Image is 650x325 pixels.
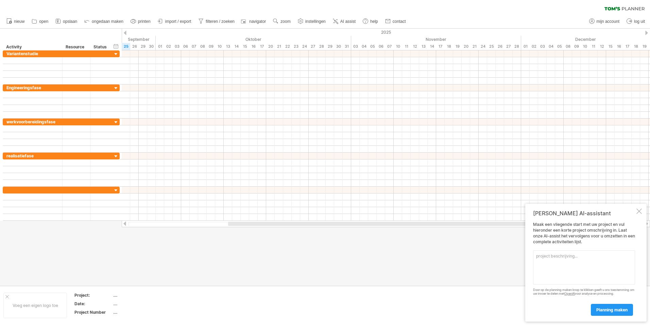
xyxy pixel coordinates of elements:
div: dinsdag, 14 Oktober 2025 [232,43,241,50]
div: maandag, 6 Oktober 2025 [181,43,190,50]
a: printen [129,17,153,26]
div: vrijdag, 14 November 2025 [428,43,436,50]
div: Project: [74,292,112,298]
span: zoom [280,19,290,24]
div: donderdag, 23 Oktober 2025 [292,43,300,50]
div: maandag, 27 Oktober 2025 [309,43,317,50]
span: import / export [165,19,191,24]
div: woensdag, 22 Oktober 2025 [283,43,292,50]
span: printen [138,19,151,24]
span: planning maken [596,307,628,312]
div: Voeg een eigen logo toe [3,293,67,318]
div: dinsdag, 4 November 2025 [360,43,368,50]
div: vrijdag, 17 Oktober 2025 [258,43,266,50]
span: nieuw [14,19,24,24]
div: maandag, 15 December 2025 [606,43,615,50]
div: woensdag, 3 December 2025 [538,43,547,50]
div: maandag, 8 December 2025 [564,43,572,50]
div: dinsdag, 25 November 2025 [487,43,496,50]
span: opslaan [63,19,77,24]
div: Activity [6,44,58,50]
div: vrijdag, 26 September 2025 [130,43,139,50]
div: dinsdag, 21 Oktober 2025 [275,43,283,50]
div: donderdag, 2 Oktober 2025 [164,43,173,50]
div: woensdag, 1 Oktober 2025 [156,43,164,50]
div: vrijdag, 31 Oktober 2025 [343,43,351,50]
div: maandag, 13 Oktober 2025 [224,43,232,50]
div: realisatiefase [6,153,59,159]
div: Oktober 2025 [156,36,351,43]
div: Resource [66,44,86,50]
div: [PERSON_NAME] AI-assistant [533,210,635,217]
a: planning maken [591,304,633,316]
div: maandag, 10 November 2025 [394,43,402,50]
a: help [361,17,380,26]
span: log uit [634,19,645,24]
div: .... [113,292,170,298]
div: donderdag, 9 Oktober 2025 [207,43,215,50]
div: Status [93,44,108,50]
div: donderdag, 25 September 2025 [122,43,130,50]
div: donderdag, 11 December 2025 [589,43,598,50]
div: donderdag, 6 November 2025 [377,43,385,50]
a: navigator [240,17,268,26]
div: dinsdag, 9 December 2025 [572,43,581,50]
div: werkvoorbereidingsfase [6,119,59,125]
a: filteren / zoeken [196,17,237,26]
div: donderdag, 4 December 2025 [547,43,555,50]
div: Door op de planning maken knop te klikken geeft u ons toestemming om uw invoer te delen met voor ... [533,288,635,296]
div: vrijdag, 28 November 2025 [513,43,521,50]
a: import / export [156,17,193,26]
div: dinsdag, 16 December 2025 [615,43,623,50]
div: donderdag, 30 Oktober 2025 [334,43,343,50]
div: donderdag, 20 November 2025 [462,43,470,50]
a: instellingen [296,17,328,26]
div: Maak een vliegende start met uw project en vul hieronder een korte project omschrijving in. Laat ... [533,222,635,315]
div: donderdag, 18 December 2025 [632,43,640,50]
div: maandag, 3 November 2025 [351,43,360,50]
span: instellingen [305,19,326,24]
div: woensdag, 15 Oktober 2025 [241,43,249,50]
div: woensdag, 8 Oktober 2025 [198,43,207,50]
a: OpenAI [564,292,575,295]
a: AI assist [331,17,358,26]
span: filteren / zoeken [206,19,235,24]
div: dinsdag, 30 September 2025 [147,43,156,50]
div: vrijdag, 7 November 2025 [385,43,394,50]
div: maandag, 1 December 2025 [521,43,530,50]
a: ongedaan maken [83,17,125,26]
div: dinsdag, 28 Oktober 2025 [317,43,326,50]
div: woensdag, 17 December 2025 [623,43,632,50]
div: donderdag, 13 November 2025 [419,43,428,50]
div: Variantenstudie [6,50,59,57]
div: vrijdag, 24 Oktober 2025 [300,43,309,50]
div: Date: [74,301,112,307]
a: contact [383,17,408,26]
span: contact [393,19,406,24]
a: nieuw [5,17,27,26]
div: woensdag, 29 Oktober 2025 [326,43,334,50]
div: maandag, 29 September 2025 [139,43,147,50]
div: dinsdag, 2 December 2025 [530,43,538,50]
div: dinsdag, 11 November 2025 [402,43,411,50]
div: maandag, 24 November 2025 [479,43,487,50]
div: .... [113,309,170,315]
div: maandag, 17 November 2025 [436,43,445,50]
span: ongedaan maken [92,19,123,24]
span: help [370,19,378,24]
a: log uit [625,17,647,26]
div: .... [113,301,170,307]
div: dinsdag, 18 November 2025 [445,43,453,50]
div: vrijdag, 10 Oktober 2025 [215,43,224,50]
div: vrijdag, 3 Oktober 2025 [173,43,181,50]
span: navigator [249,19,266,24]
div: woensdag, 10 December 2025 [581,43,589,50]
span: open [39,19,48,24]
a: opslaan [54,17,79,26]
div: donderdag, 27 November 2025 [504,43,513,50]
div: dinsdag, 7 Oktober 2025 [190,43,198,50]
span: mijn account [597,19,619,24]
div: vrijdag, 12 December 2025 [598,43,606,50]
a: zoom [271,17,292,26]
div: vrijdag, 19 December 2025 [640,43,649,50]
